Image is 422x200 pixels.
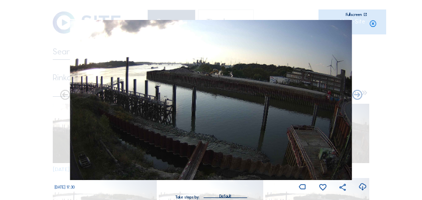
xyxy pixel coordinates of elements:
[175,196,200,200] div: Take steps by:
[55,185,75,190] span: [DATE] 17:30
[351,90,363,101] i: Back
[59,90,71,101] i: Forward
[204,192,246,198] div: Default
[346,13,362,17] div: Fullscreen
[70,20,352,180] img: Image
